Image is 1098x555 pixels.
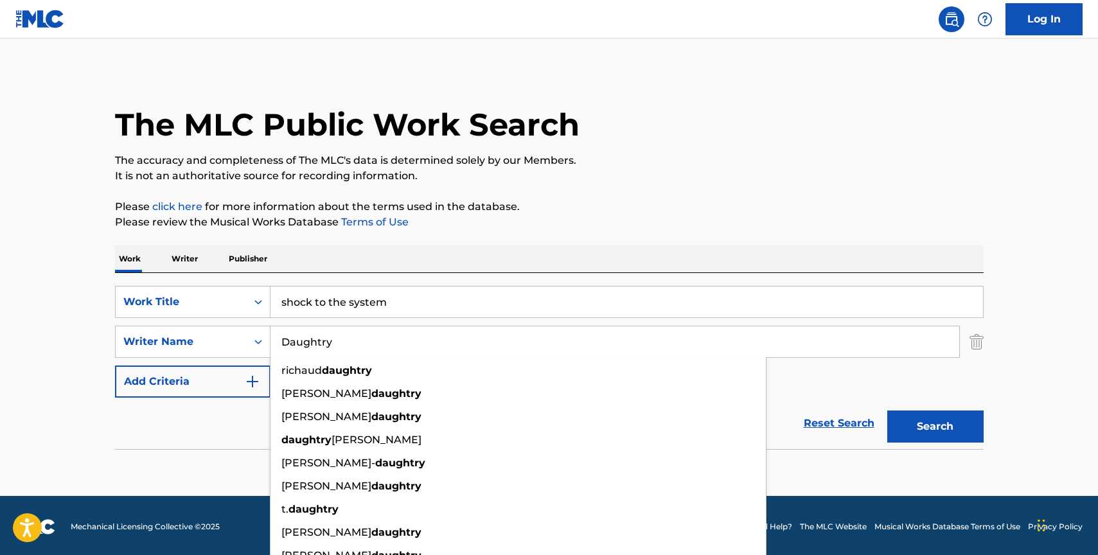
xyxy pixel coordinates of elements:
[281,526,371,538] span: [PERSON_NAME]
[371,526,421,538] strong: daughtry
[332,434,421,446] span: [PERSON_NAME]
[281,434,332,446] strong: daughtry
[972,6,998,32] div: Help
[1005,3,1083,35] a: Log In
[977,12,993,27] img: help
[1028,521,1083,533] a: Privacy Policy
[225,245,271,272] p: Publisher
[152,200,202,213] a: click here
[245,374,260,389] img: 9d2ae6d4665cec9f34b9.svg
[339,216,409,228] a: Terms of Use
[281,480,371,492] span: [PERSON_NAME]
[1038,506,1045,545] div: Drag
[71,521,220,533] span: Mechanical Licensing Collective © 2025
[288,503,339,515] strong: daughtry
[970,326,984,358] img: Delete Criterion
[15,10,65,28] img: MLC Logo
[747,521,792,533] a: Need Help?
[371,387,421,400] strong: daughtry
[944,12,959,27] img: search
[115,199,984,215] p: Please for more information about the terms used in the database.
[123,294,239,310] div: Work Title
[115,366,270,398] button: Add Criteria
[371,410,421,423] strong: daughtry
[375,457,425,469] strong: daughtry
[797,409,881,437] a: Reset Search
[281,410,371,423] span: [PERSON_NAME]
[281,387,371,400] span: [PERSON_NAME]
[168,245,202,272] p: Writer
[1034,493,1098,555] iframe: Chat Widget
[115,168,984,184] p: It is not an authoritative source for recording information.
[281,457,375,469] span: [PERSON_NAME]-
[939,6,964,32] a: Public Search
[281,503,288,515] span: t.
[874,521,1020,533] a: Musical Works Database Terms of Use
[123,334,239,349] div: Writer Name
[115,215,984,230] p: Please review the Musical Works Database
[322,364,372,376] strong: daughtry
[115,105,580,144] h1: The MLC Public Work Search
[371,480,421,492] strong: daughtry
[115,153,984,168] p: The accuracy and completeness of The MLC's data is determined solely by our Members.
[115,245,145,272] p: Work
[800,521,867,533] a: The MLC Website
[281,364,322,376] span: richaud
[115,286,984,449] form: Search Form
[887,410,984,443] button: Search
